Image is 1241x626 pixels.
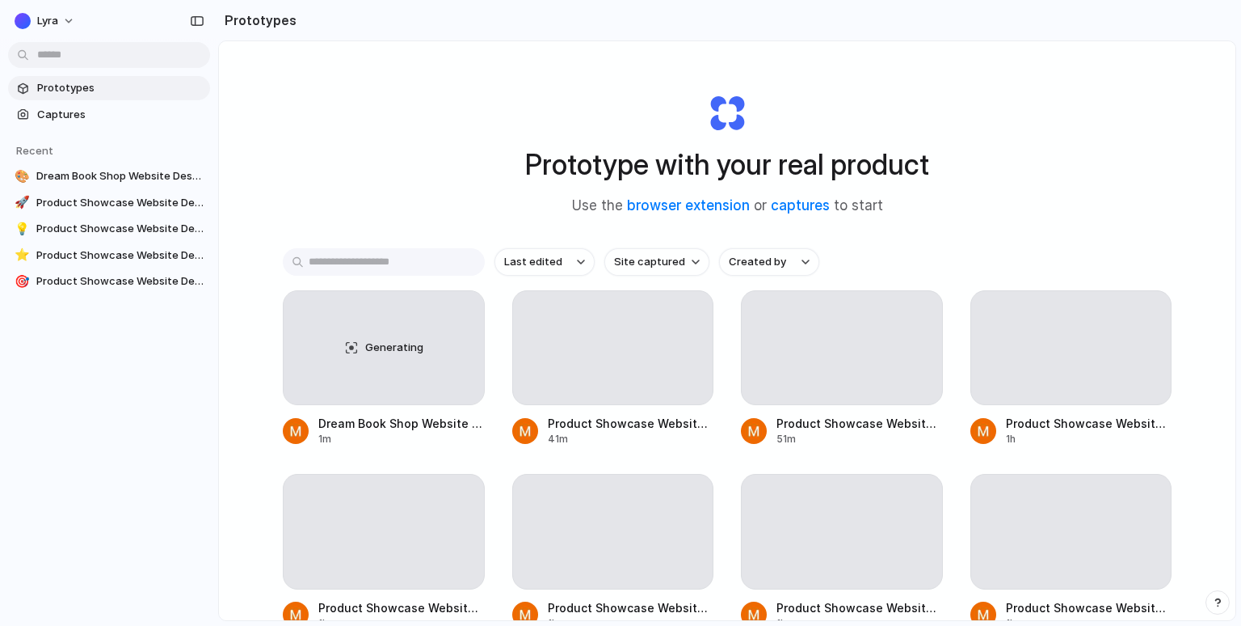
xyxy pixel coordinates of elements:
a: Product Showcase Website Design1h [970,290,1172,446]
span: Product Showcase Website Design [318,599,485,616]
span: Last edited [504,254,562,270]
div: 🎯 [15,273,30,290]
a: captures [771,197,830,214]
button: Lyra [8,8,83,34]
button: Created by [719,248,819,276]
span: Product Showcase Website Layout [776,599,943,616]
span: Dream Book Shop Website Design [36,168,204,184]
span: Product Showcase Website Design [36,195,204,211]
div: 🚀 [15,195,30,211]
div: 💡 [15,221,30,237]
div: 51m [776,432,943,446]
a: ⭐Product Showcase Website Design [8,243,210,268]
span: Captures [37,107,204,123]
div: 🎨 [15,168,30,184]
span: Product Showcase Website Design [36,247,204,264]
button: Site captured [604,248,709,276]
span: Product Showcase Website Design [36,273,204,290]
h1: Prototype with your real product [525,143,929,186]
h2: Prototypes [218,11,297,30]
span: Generating [365,340,423,356]
a: 🎯Product Showcase Website Design [8,269,210,294]
button: Last edited [494,248,595,276]
a: 🎨Dream Book Shop Website Design [8,164,210,188]
a: Captures [8,103,210,127]
a: Product Showcase Website Design41m [512,290,714,446]
a: 🚀Product Showcase Website Design [8,191,210,215]
span: Product Showcase Website Design [36,221,204,237]
span: Use the or to start [572,196,883,217]
div: 41m [548,432,714,446]
a: 💡Product Showcase Website Design [8,217,210,241]
a: Product Showcase Website Design51m [741,290,943,446]
span: Prototypes [37,80,204,96]
span: Product Showcase Website Design [776,415,943,432]
span: Created by [729,254,786,270]
span: Lyra [37,13,58,29]
span: Product Showcase Website Design [1006,415,1172,432]
span: Recent [16,144,53,157]
div: 1m [318,432,485,446]
span: Product Showcase Website Design [1006,599,1172,616]
div: ⭐ [15,247,30,264]
span: Product Showcase Website Design [548,415,714,432]
a: browser extension [627,197,750,214]
span: Dream Book Shop Website Design [318,415,485,432]
span: Site captured [614,254,685,270]
a: Prototypes [8,76,210,100]
a: GeneratingDream Book Shop Website Design1m [283,290,485,446]
div: 1h [1006,432,1172,446]
span: Product Showcase Website Design [548,599,714,616]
